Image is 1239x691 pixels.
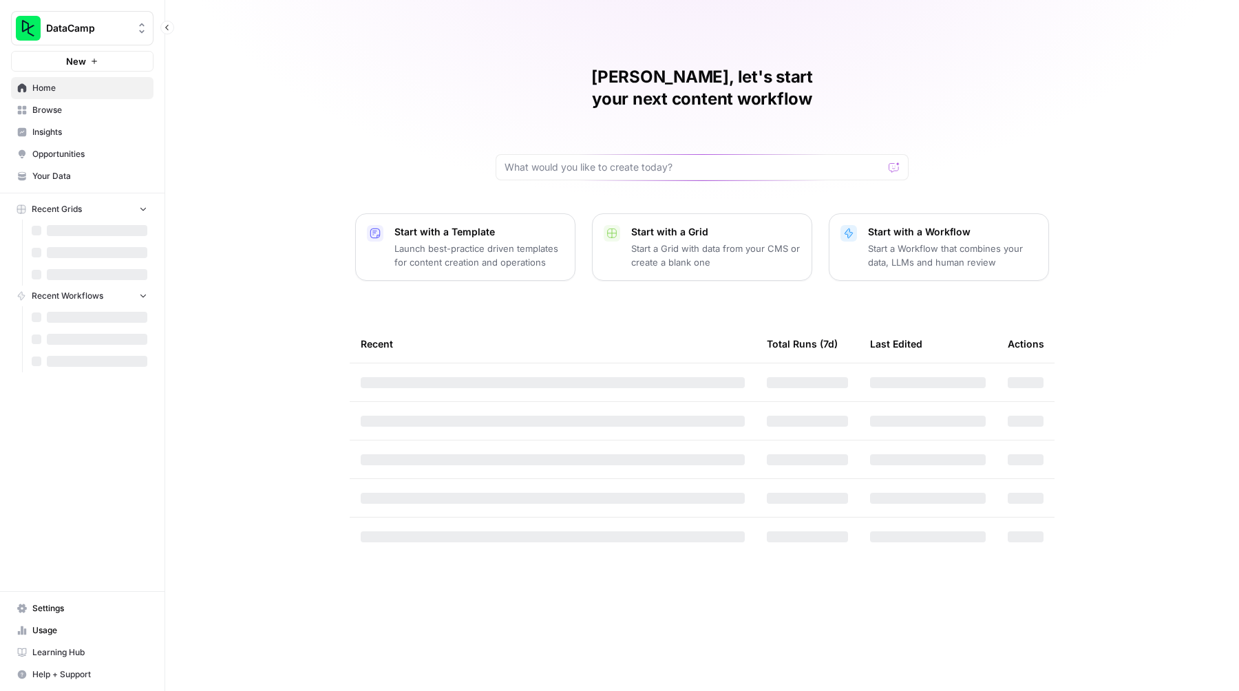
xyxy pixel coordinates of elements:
[631,225,801,239] p: Start with a Grid
[361,325,745,363] div: Recent
[11,143,153,165] a: Opportunities
[767,325,838,363] div: Total Runs (7d)
[32,646,147,659] span: Learning Hub
[11,286,153,306] button: Recent Workflows
[11,51,153,72] button: New
[32,104,147,116] span: Browse
[11,641,153,663] a: Learning Hub
[11,199,153,220] button: Recent Grids
[66,54,86,68] span: New
[32,668,147,681] span: Help + Support
[11,165,153,187] a: Your Data
[505,160,883,174] input: What would you like to create today?
[11,121,153,143] a: Insights
[11,597,153,619] a: Settings
[32,170,147,182] span: Your Data
[16,16,41,41] img: DataCamp Logo
[32,290,103,302] span: Recent Workflows
[32,602,147,615] span: Settings
[394,242,564,269] p: Launch best-practice driven templates for content creation and operations
[32,624,147,637] span: Usage
[11,619,153,641] a: Usage
[496,66,909,110] h1: [PERSON_NAME], let's start your next content workflow
[32,148,147,160] span: Opportunities
[1008,325,1044,363] div: Actions
[592,213,812,281] button: Start with a GridStart a Grid with data from your CMS or create a blank one
[829,213,1049,281] button: Start with a WorkflowStart a Workflow that combines your data, LLMs and human review
[631,242,801,269] p: Start a Grid with data from your CMS or create a blank one
[355,213,575,281] button: Start with a TemplateLaunch best-practice driven templates for content creation and operations
[11,11,153,45] button: Workspace: DataCamp
[46,21,129,35] span: DataCamp
[11,77,153,99] a: Home
[394,225,564,239] p: Start with a Template
[870,325,922,363] div: Last Edited
[11,99,153,121] a: Browse
[32,82,147,94] span: Home
[11,663,153,685] button: Help + Support
[868,242,1037,269] p: Start a Workflow that combines your data, LLMs and human review
[868,225,1037,239] p: Start with a Workflow
[32,126,147,138] span: Insights
[32,203,82,215] span: Recent Grids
